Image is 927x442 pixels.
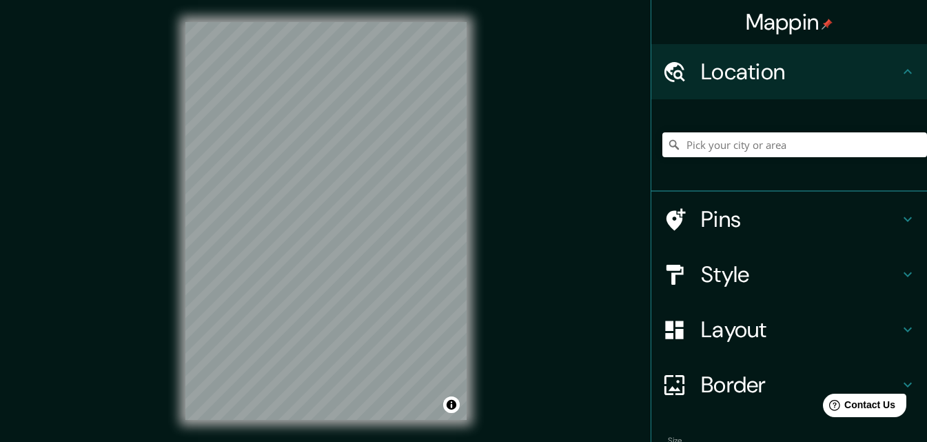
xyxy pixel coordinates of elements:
[701,205,899,233] h4: Pins
[822,19,833,30] img: pin-icon.png
[185,22,467,420] canvas: Map
[651,357,927,412] div: Border
[746,8,833,36] h4: Mappin
[651,302,927,357] div: Layout
[651,247,927,302] div: Style
[701,316,899,343] h4: Layout
[701,261,899,288] h4: Style
[651,192,927,247] div: Pins
[701,371,899,399] h4: Border
[701,58,899,86] h4: Location
[443,396,460,413] button: Toggle attribution
[804,388,912,427] iframe: Help widget launcher
[662,132,927,157] input: Pick your city or area
[651,44,927,99] div: Location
